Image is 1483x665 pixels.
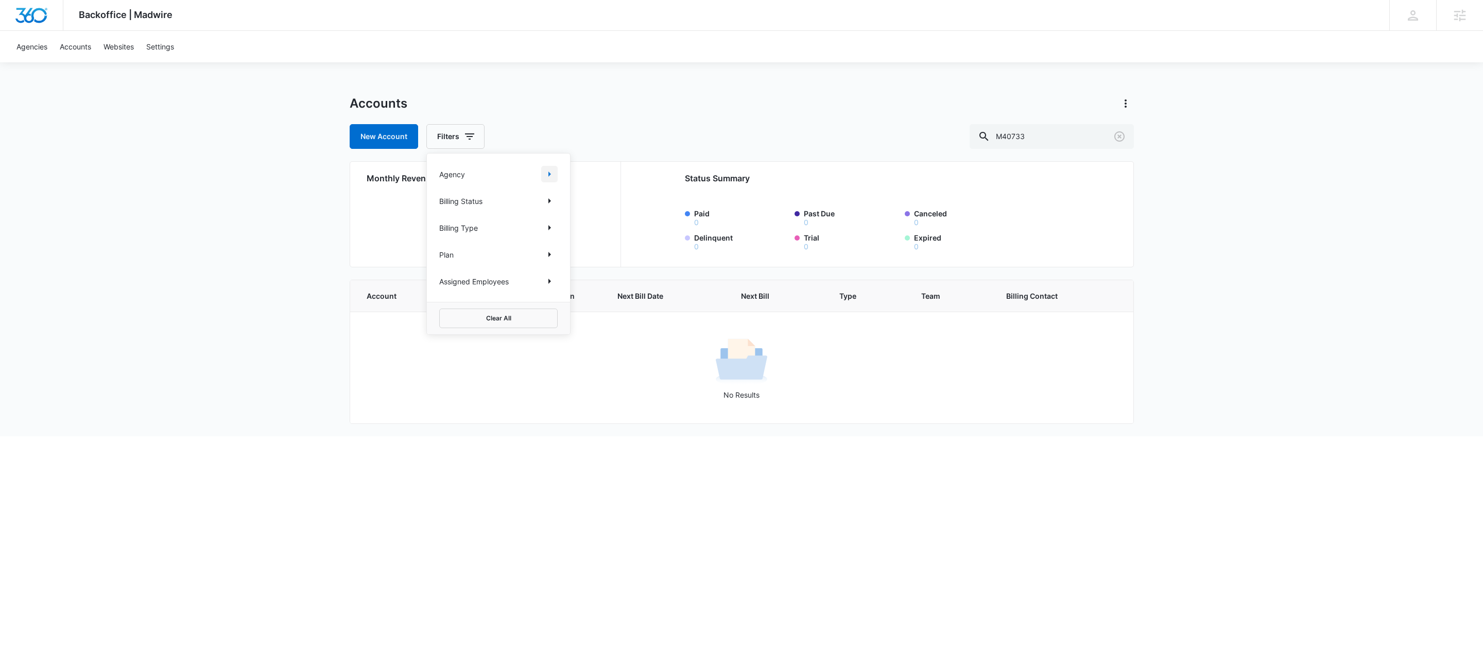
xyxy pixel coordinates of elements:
span: Next Bill [741,291,800,301]
span: Account [367,291,429,301]
span: Type [839,291,882,301]
h2: Monthly Revenue [367,172,608,184]
label: Paid [694,208,789,226]
button: Show Billing Status filters [541,193,558,209]
button: Filters [426,124,485,149]
h2: Status Summary [685,172,1065,184]
img: No Results [716,335,767,387]
span: Backoffice | Madwire [79,9,173,20]
button: Show Billing Type filters [541,219,558,236]
label: Canceled [914,208,1009,226]
button: Show Assigned Employees filters [541,273,558,289]
span: Plan [559,291,593,301]
input: Search [970,124,1134,149]
button: Show Agency filters [541,166,558,182]
p: Agency [439,169,465,180]
button: Clear [1111,128,1128,145]
span: Next Bill Date [617,291,701,301]
a: Accounts [54,31,97,62]
a: New Account [350,124,418,149]
button: Actions [1117,95,1134,112]
a: Agencies [10,31,54,62]
label: Delinquent [694,232,789,250]
p: Assigned Employees [439,276,509,287]
span: Team [921,291,967,301]
span: Billing Contact [1006,291,1092,301]
p: Billing Type [439,223,478,233]
button: Show Plan filters [541,246,558,263]
p: Billing Status [439,196,482,207]
button: Clear All [439,309,558,328]
label: Expired [914,232,1009,250]
a: Settings [140,31,180,62]
p: Plan [439,249,454,260]
label: Trial [804,232,899,250]
h1: Accounts [350,96,407,111]
label: Past Due [804,208,899,226]
a: Websites [97,31,140,62]
p: No Results [351,389,1133,400]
